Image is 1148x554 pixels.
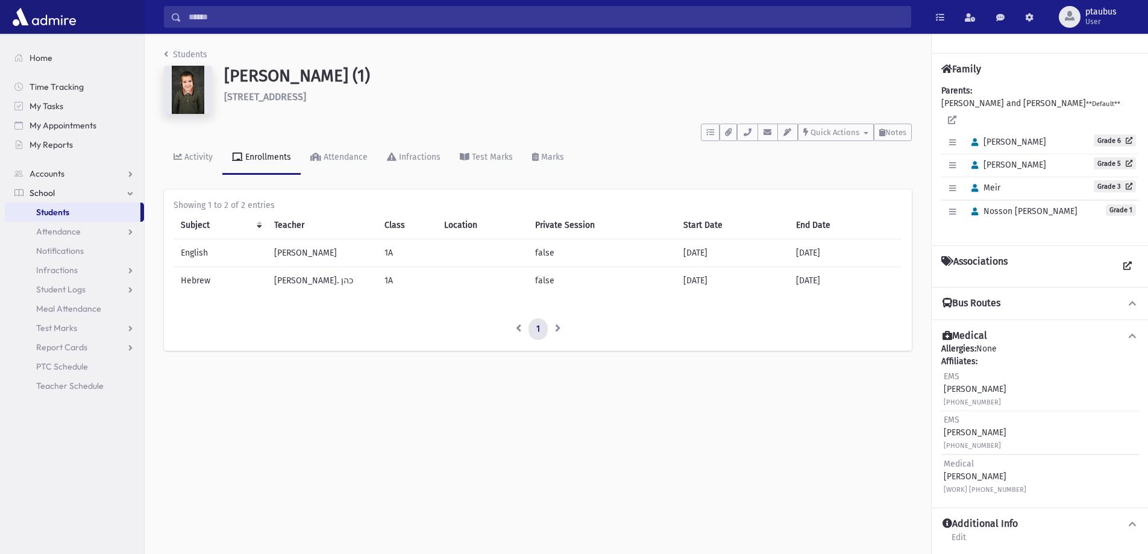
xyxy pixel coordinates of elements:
[267,212,377,239] th: Teacher
[966,160,1046,170] span: [PERSON_NAME]
[539,152,564,162] div: Marks
[941,84,1138,236] div: [PERSON_NAME] and [PERSON_NAME]
[174,212,267,239] th: Subject
[321,152,368,162] div: Attendance
[174,199,902,212] div: Showing 1 to 2 of 2 entries
[437,212,528,239] th: Location
[224,66,912,86] h1: [PERSON_NAME] (1)
[174,239,267,267] td: English
[941,342,1138,498] div: None
[789,212,902,239] th: End Date
[676,267,789,295] td: [DATE]
[174,267,267,295] td: Hebrew
[5,260,144,280] a: Infractions
[30,101,63,112] span: My Tasks
[944,442,1001,450] small: [PHONE_NUMBER]
[941,256,1008,277] h4: Associations
[5,357,144,376] a: PTC Schedule
[30,139,73,150] span: My Reports
[30,187,55,198] span: School
[951,530,967,552] a: Edit
[1117,256,1138,277] a: View all Associations
[941,330,1138,342] button: Medical
[377,267,438,295] td: 1A
[301,141,377,175] a: Attendance
[267,239,377,267] td: [PERSON_NAME]
[10,5,79,29] img: AdmirePro
[966,206,1077,216] span: Nosson [PERSON_NAME]
[676,212,789,239] th: Start Date
[36,265,78,275] span: Infractions
[528,212,676,239] th: Private Session
[1085,17,1117,27] span: User
[30,168,64,179] span: Accounts
[5,280,144,299] a: Student Logs
[944,415,959,425] span: EMS
[182,152,213,162] div: Activity
[966,137,1046,147] span: [PERSON_NAME]
[943,330,987,342] h4: Medical
[5,222,144,241] a: Attendance
[224,91,912,102] h6: [STREET_ADDRESS]
[5,299,144,318] a: Meal Attendance
[5,48,144,68] a: Home
[267,267,377,295] td: [PERSON_NAME]. כהן
[798,124,874,141] button: Quick Actions
[789,267,902,295] td: [DATE]
[941,86,972,96] b: Parents:
[5,183,144,203] a: School
[5,96,144,116] a: My Tasks
[450,141,522,175] a: Test Marks
[789,239,902,267] td: [DATE]
[30,52,52,63] span: Home
[941,518,1138,530] button: Additional Info
[36,226,81,237] span: Attendance
[5,77,144,96] a: Time Tracking
[222,141,301,175] a: Enrollments
[36,284,86,295] span: Student Logs
[5,203,140,222] a: Students
[164,49,207,60] a: Students
[1085,7,1117,17] span: ptaubus
[966,183,1000,193] span: Meir
[36,303,101,314] span: Meal Attendance
[941,63,981,75] h4: Family
[522,141,574,175] a: Marks
[36,323,77,333] span: Test Marks
[243,152,291,162] div: Enrollments
[377,239,438,267] td: 1A
[944,459,974,469] span: Medical
[1094,180,1136,192] a: Grade 3
[469,152,513,162] div: Test Marks
[528,239,676,267] td: false
[30,81,84,92] span: Time Tracking
[944,414,1006,452] div: [PERSON_NAME]
[36,245,84,256] span: Notifications
[944,398,1001,406] small: [PHONE_NUMBER]
[811,128,859,137] span: Quick Actions
[377,212,438,239] th: Class
[5,338,144,357] a: Report Cards
[1094,134,1136,146] a: Grade 6
[944,371,959,382] span: EMS
[164,141,222,175] a: Activity
[1106,204,1136,216] span: Grade 1
[1094,157,1136,169] a: Grade 5
[5,164,144,183] a: Accounts
[377,141,450,175] a: Infractions
[36,342,87,353] span: Report Cards
[36,207,69,218] span: Students
[943,297,1000,310] h4: Bus Routes
[676,239,789,267] td: [DATE]
[944,458,1026,496] div: [PERSON_NAME]
[164,48,207,66] nav: breadcrumb
[5,241,144,260] a: Notifications
[944,370,1006,408] div: [PERSON_NAME]
[943,518,1018,530] h4: Additional Info
[5,318,144,338] a: Test Marks
[30,120,96,131] span: My Appointments
[529,318,548,340] a: 1
[36,380,104,391] span: Teacher Schedule
[941,356,977,367] b: Affiliates:
[885,128,906,137] span: Notes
